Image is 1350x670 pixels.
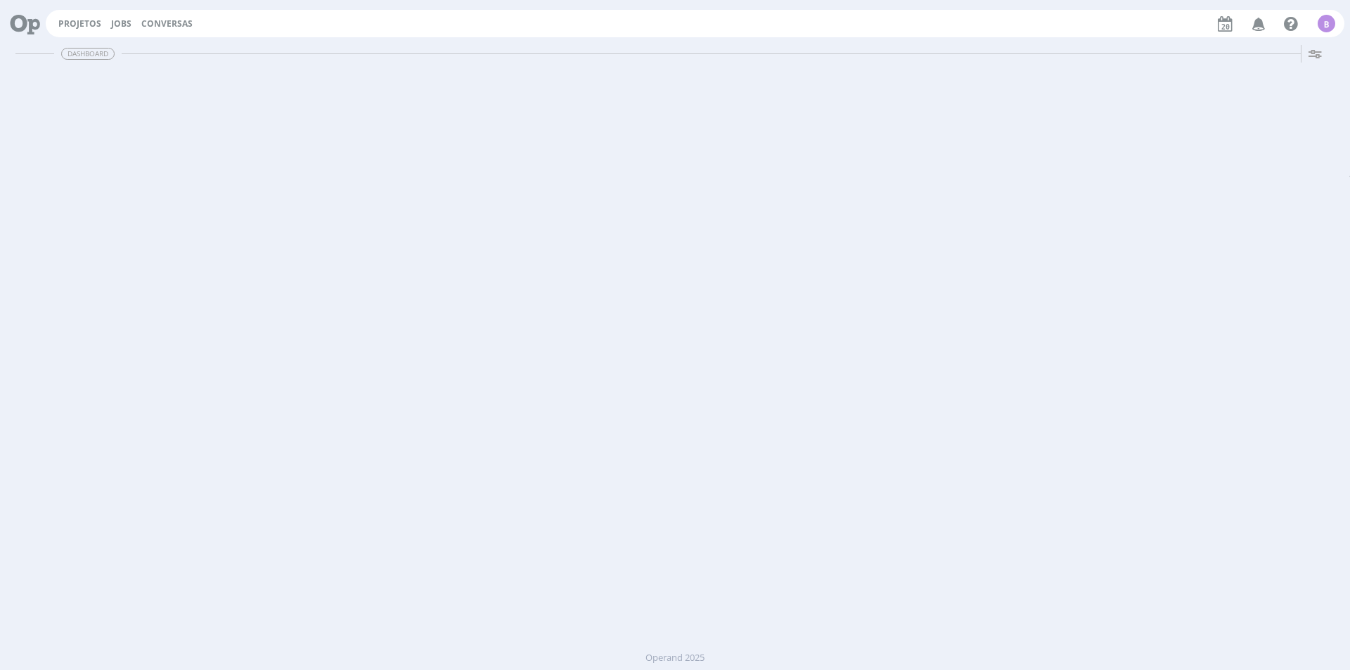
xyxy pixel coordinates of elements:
[1317,11,1336,36] button: B
[58,18,101,30] a: Projetos
[54,18,105,30] button: Projetos
[107,18,136,30] button: Jobs
[111,18,131,30] a: Jobs
[137,18,197,30] button: Conversas
[141,18,193,30] a: Conversas
[1318,15,1335,32] div: B
[61,48,115,60] span: Dashboard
